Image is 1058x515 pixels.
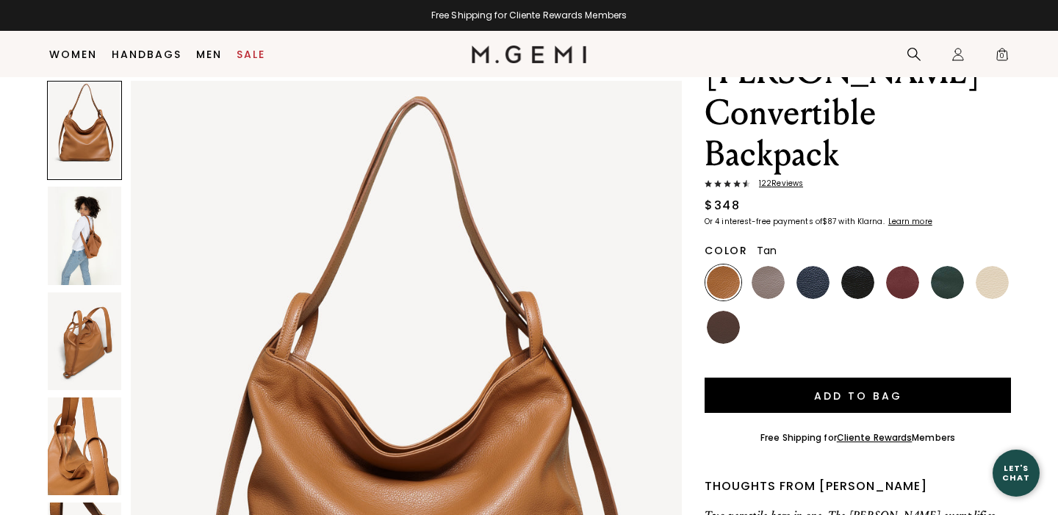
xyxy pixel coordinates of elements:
[976,266,1009,299] img: Ecru
[752,266,785,299] img: Warm Gray
[888,216,932,227] klarna-placement-style-cta: Learn more
[931,266,964,299] img: Dark Green
[757,243,777,258] span: Tan
[822,216,836,227] klarna-placement-style-amount: $87
[707,266,740,299] img: Tan
[48,397,121,495] img: The Laura Convertible Backpack
[838,216,886,227] klarna-placement-style-body: with Klarna
[993,464,1040,482] div: Let's Chat
[886,266,919,299] img: Dark Burgundy
[750,179,803,188] span: 122 Review s
[48,292,121,390] img: The Laura Convertible Backpack
[995,50,1010,65] span: 0
[705,245,748,256] h2: Color
[837,431,913,444] a: Cliente Rewards
[48,187,121,284] img: The Laura Convertible Backpack
[472,46,587,63] img: M.Gemi
[707,311,740,344] img: Chocolate
[887,217,932,226] a: Learn more
[796,266,830,299] img: Navy
[760,432,955,444] div: Free Shipping for Members
[196,48,222,60] a: Men
[705,197,740,215] div: $348
[49,48,97,60] a: Women
[237,48,265,60] a: Sale
[705,478,1011,495] div: Thoughts from [PERSON_NAME]
[705,216,822,227] klarna-placement-style-body: Or 4 interest-free payments of
[112,48,181,60] a: Handbags
[705,378,1011,413] button: Add to Bag
[841,266,874,299] img: Black
[705,179,1011,191] a: 122Reviews
[705,10,1011,175] h1: The [PERSON_NAME] Convertible Backpack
